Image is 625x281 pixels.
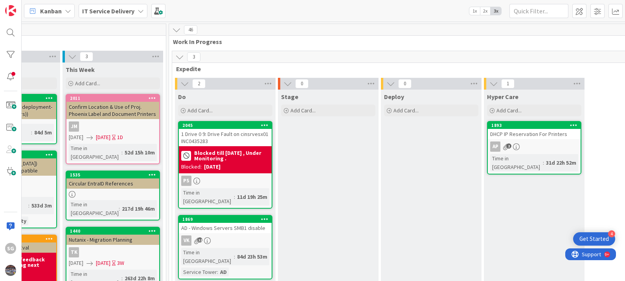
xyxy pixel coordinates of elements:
div: JM [66,121,159,132]
div: Time in [GEOGRAPHIC_DATA] [490,154,543,171]
div: PS [179,176,272,186]
div: 84d 23h 53m [235,252,269,261]
div: [DATE] [204,163,221,171]
div: 1D [117,133,123,141]
span: : [217,268,218,276]
span: : [119,204,120,213]
img: avatar [5,265,16,276]
span: : [121,148,123,157]
div: AD - Windows Servers SMB1 disable [179,223,272,233]
span: Add Card... [75,80,100,87]
div: Circular EntraID References [66,178,159,189]
span: : [28,201,29,210]
div: 9+ [40,3,44,9]
div: sg [5,243,16,254]
div: 1869AD - Windows Servers SMB1 disable [179,216,272,233]
div: 533d 3m [29,201,54,210]
div: VK [179,235,272,246]
div: 1893 [491,123,581,128]
div: 1440 [70,228,159,234]
span: 12 [197,237,202,242]
span: 2x [480,7,491,15]
span: : [234,252,235,261]
div: 11d 19h 25m [235,193,269,201]
div: 1893 [488,122,581,129]
div: TK [69,247,79,257]
b: IT Service Delivery [82,7,134,15]
span: Deploy [384,93,404,101]
span: 3 [80,52,93,61]
span: 2 [192,79,206,88]
div: 1 Drive 0 9: Drive Fault on cinsrvesx01 INC0435283 [179,129,272,146]
div: Blocked: [181,163,202,171]
span: [DATE] [69,259,83,267]
span: Hyper Care [487,93,518,101]
div: 2011Confirm Location & Use of Proj. Phoenix Label and Document Printers [66,95,159,119]
span: [DATE] [96,259,110,267]
div: 3W [117,259,124,267]
span: Support [17,1,36,11]
div: 1535 [70,172,159,178]
div: VK [181,235,191,246]
span: : [234,193,235,201]
div: 2011 [70,96,159,101]
div: 20451 Drive 0 9: Drive Fault on cinsrvesx01 INC0435283 [179,122,272,146]
span: [DATE] [69,133,83,141]
span: 46 [184,25,197,35]
div: 1869 [182,217,272,222]
span: Kanban [40,6,62,16]
div: 2011 [66,95,159,102]
div: 4 [608,230,615,237]
span: 3x [491,7,501,15]
div: Time in [GEOGRAPHIC_DATA] [69,200,119,217]
div: Time in [GEOGRAPHIC_DATA] [181,248,234,265]
div: 1535Circular EntraID References [66,171,159,189]
div: 1440Nutanix - Migration Planning [66,228,159,245]
div: Nutanix - Migration Planning [66,235,159,245]
span: Stage [281,93,298,101]
div: Confirm Location & Use of Proj. Phoenix Label and Document Printers [66,102,159,119]
span: : [543,158,544,167]
div: 31d 22h 52m [544,158,578,167]
span: Add Card... [496,107,522,114]
span: 1 [501,79,515,88]
div: 1869 [179,216,272,223]
span: Do [178,93,186,101]
span: This Week [66,66,95,73]
div: 1535 [66,171,159,178]
div: Time in [GEOGRAPHIC_DATA] [69,144,121,161]
img: Visit kanbanzone.com [5,5,16,16]
div: 84d 5m [32,128,54,137]
div: Service Tower [181,268,217,276]
div: 52d 15h 10m [123,148,157,157]
span: Add Card... [290,107,316,114]
div: PS [181,176,191,186]
div: AP [488,141,581,152]
span: 0 [398,79,412,88]
div: 217d 19h 46m [120,204,157,213]
input: Quick Filter... [509,4,568,18]
div: 1440 [66,228,159,235]
div: 2045 [182,123,272,128]
div: Get Started [579,235,609,243]
b: Blocked till [DATE] , Under Monitoring . [194,150,269,161]
span: Add Card... [393,107,419,114]
span: Add Card... [187,107,213,114]
span: : [31,128,32,137]
div: 2045 [179,122,272,129]
div: Open Get Started checklist, remaining modules: 4 [573,232,615,246]
span: 0 [295,79,309,88]
span: 3 [187,52,200,62]
div: Time in [GEOGRAPHIC_DATA] [181,188,234,206]
div: JM [69,121,79,132]
div: TK [66,247,159,257]
span: [DATE] [96,133,110,141]
div: AD [218,268,229,276]
span: 2 [506,143,511,149]
div: 1893DHCP IP Reservation For Printers [488,122,581,139]
span: 1x [469,7,480,15]
div: AP [490,141,500,152]
div: DHCP IP Reservation For Printers [488,129,581,139]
